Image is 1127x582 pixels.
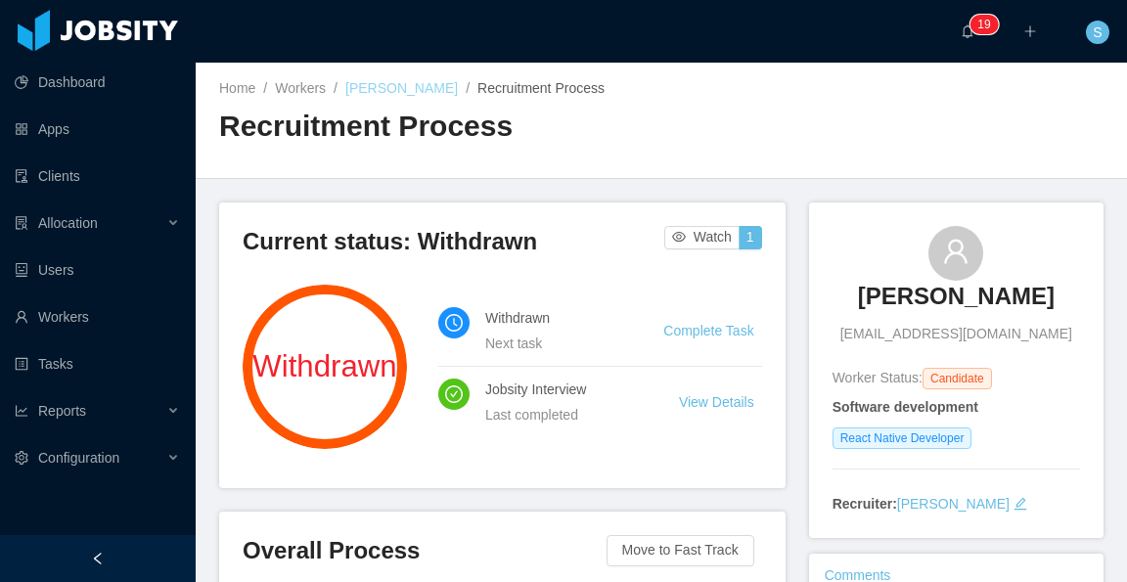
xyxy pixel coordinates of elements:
[984,15,991,34] p: 9
[840,324,1072,344] span: [EMAIL_ADDRESS][DOMAIN_NAME]
[833,399,978,415] strong: Software development
[485,333,616,354] div: Next task
[15,250,180,290] a: icon: robotUsers
[1014,497,1027,511] i: icon: edit
[445,385,463,403] i: icon: check-circle
[219,80,255,96] a: Home
[663,323,753,338] a: Complete Task
[15,297,180,336] a: icon: userWorkers
[219,107,661,147] h2: Recruitment Process
[858,281,1055,324] a: [PERSON_NAME]
[466,80,470,96] span: /
[858,281,1055,312] h3: [PERSON_NAME]
[485,404,632,425] div: Last completed
[243,226,664,257] h3: Current status: Withdrawn
[15,344,180,383] a: icon: profileTasks
[897,496,1010,512] a: [PERSON_NAME]
[243,535,607,566] h3: Overall Process
[263,80,267,96] span: /
[38,450,119,466] span: Configuration
[345,80,458,96] a: [PERSON_NAME]
[833,496,897,512] strong: Recruiter:
[1093,21,1102,44] span: S
[445,314,463,332] i: icon: clock-circle
[485,379,632,400] h4: Jobsity Interview
[15,63,180,102] a: icon: pie-chartDashboard
[833,427,972,449] span: React Native Developer
[15,451,28,465] i: icon: setting
[38,215,98,231] span: Allocation
[961,24,974,38] i: icon: bell
[664,226,740,249] button: icon: eyeWatch
[15,404,28,418] i: icon: line-chart
[923,368,992,389] span: Candidate
[334,80,338,96] span: /
[243,351,407,381] span: Withdrawn
[15,110,180,149] a: icon: appstoreApps
[477,80,605,96] span: Recruitment Process
[38,403,86,419] span: Reports
[1023,24,1037,38] i: icon: plus
[485,307,616,329] h4: Withdrawn
[15,216,28,230] i: icon: solution
[977,15,984,34] p: 1
[969,15,998,34] sup: 19
[679,394,754,410] a: View Details
[15,157,180,196] a: icon: auditClients
[607,535,754,566] button: Move to Fast Track
[833,370,923,385] span: Worker Status:
[942,238,969,265] i: icon: user
[275,80,326,96] a: Workers
[739,226,762,249] button: 1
